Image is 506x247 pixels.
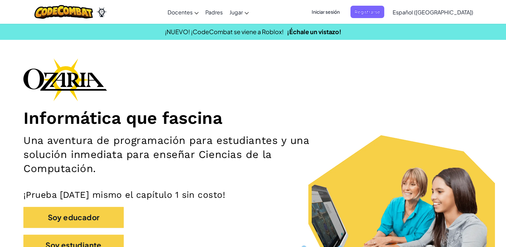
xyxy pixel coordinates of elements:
[287,28,341,35] a: ¡Échale un vistazo!
[34,5,93,19] img: CodeCombat logo
[226,3,252,21] a: Jugar
[23,207,124,228] button: Soy educador
[23,108,483,129] h1: Informática que fascina
[229,9,243,16] span: Jugar
[96,7,107,17] img: Ozaria
[164,3,202,21] a: Docentes
[350,6,384,18] button: Registrarse
[308,6,344,18] button: Iniciar sesión
[23,134,331,176] h2: Una aventura de programación para estudiantes y una solución inmediata para enseñar Ciencias de l...
[202,3,226,21] a: Padres
[165,28,284,35] span: ¡NUEVO! ¡CodeCombat se viene a Roblox!
[168,9,193,16] span: Docentes
[23,189,483,200] p: ¡Prueba [DATE] mismo el capítulo 1 sin costo!
[393,9,473,16] span: Español ([GEOGRAPHIC_DATA])
[389,3,477,21] a: Español ([GEOGRAPHIC_DATA])
[23,58,107,101] img: Ozaria branding logo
